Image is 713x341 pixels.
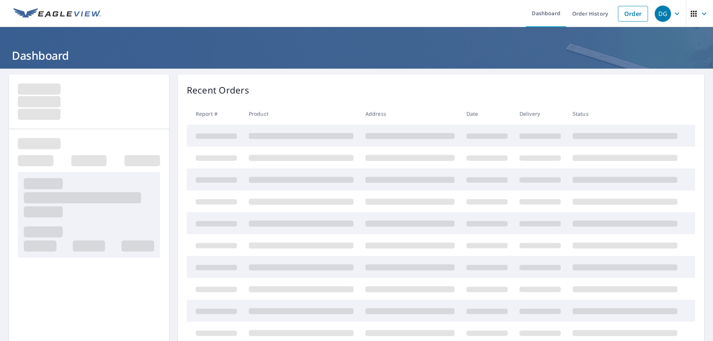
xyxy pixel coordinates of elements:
th: Address [359,103,460,125]
div: DG [655,6,671,22]
img: EV Logo [13,8,101,19]
th: Report # [187,103,243,125]
th: Status [567,103,683,125]
th: Delivery [514,103,567,125]
th: Date [460,103,514,125]
th: Product [243,103,359,125]
h1: Dashboard [9,48,704,63]
p: Recent Orders [187,83,249,97]
a: Order [618,6,648,22]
